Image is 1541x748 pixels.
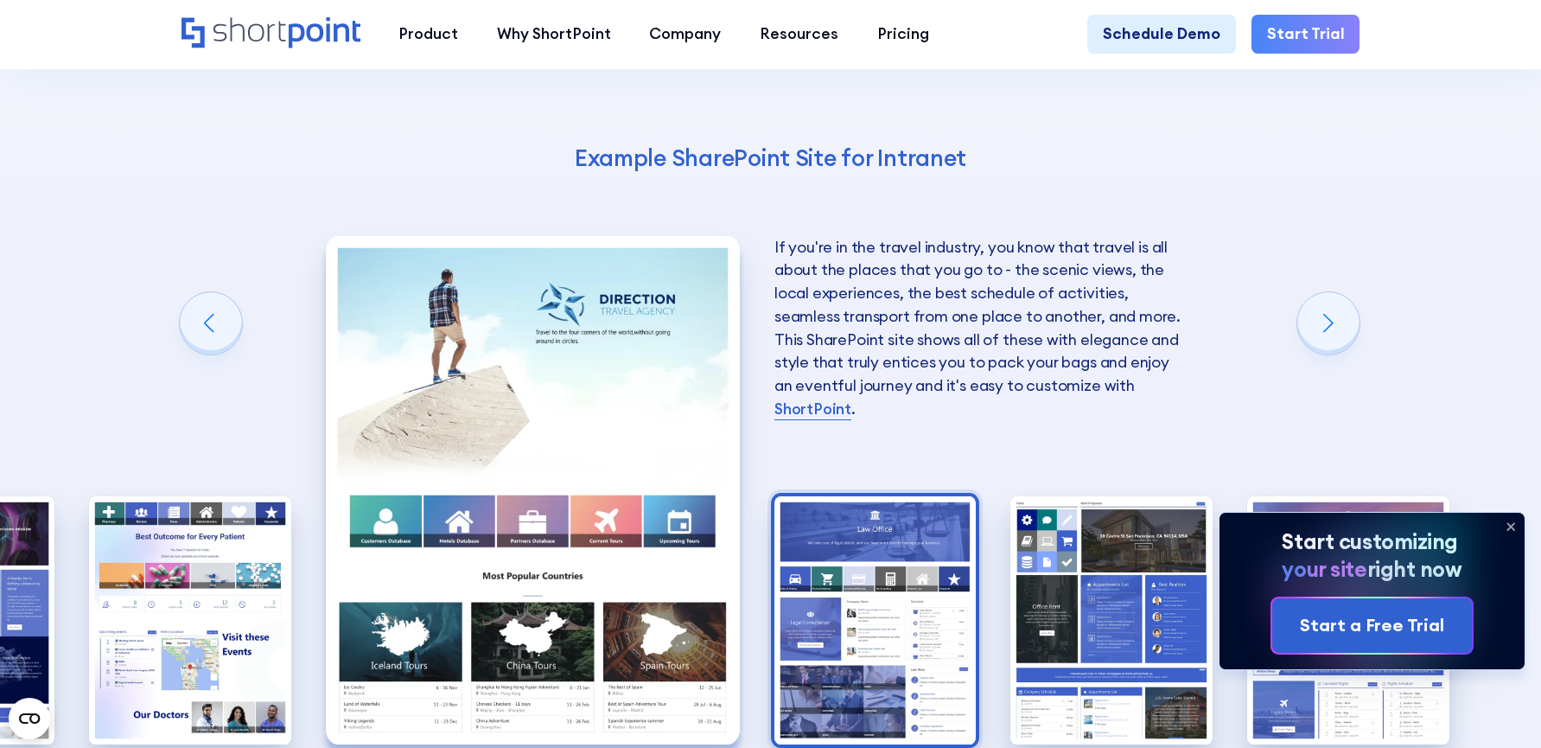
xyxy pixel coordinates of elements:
a: Start Trial [1251,15,1360,54]
div: Company [649,22,721,46]
img: Intranet Site Example SharePoint Real Estate [1010,496,1213,745]
div: 7 / 10 [326,236,740,745]
a: Home [181,17,360,50]
div: 10 / 10 [1247,496,1449,745]
div: 8 / 10 [774,496,977,745]
div: 6 / 10 [89,496,291,745]
h4: Example SharePoint Site for Intranet [337,143,1204,173]
a: ShortPoint [774,398,851,421]
a: Product [379,15,478,54]
img: Best SharePoint Intranet Travel [326,236,740,745]
img: Intranet Page Example Legal [774,496,977,745]
a: Pricing [857,15,948,54]
div: Resources [760,22,838,46]
div: Previous slide [180,292,242,355]
div: Start a Free Trial [1300,612,1444,638]
div: Pricing [877,22,929,46]
img: Best Intranet Example Healthcare [89,496,291,745]
a: Resources [741,15,858,54]
a: Start a Free Trial [1272,598,1472,652]
div: 9 / 10 [1010,496,1213,745]
a: Why ShortPoint [478,15,631,54]
button: Open CMP widget [9,698,50,739]
p: If you're in the travel industry, you know that travel is all about the places that you go to - t... [774,236,1188,421]
div: Next slide [1297,292,1360,355]
a: Company [630,15,741,54]
a: Schedule Demo [1087,15,1236,54]
div: Product [398,22,458,46]
img: Best SharePoint Intranet Transport [1247,496,1449,745]
div: Why ShortPoint [497,22,611,46]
